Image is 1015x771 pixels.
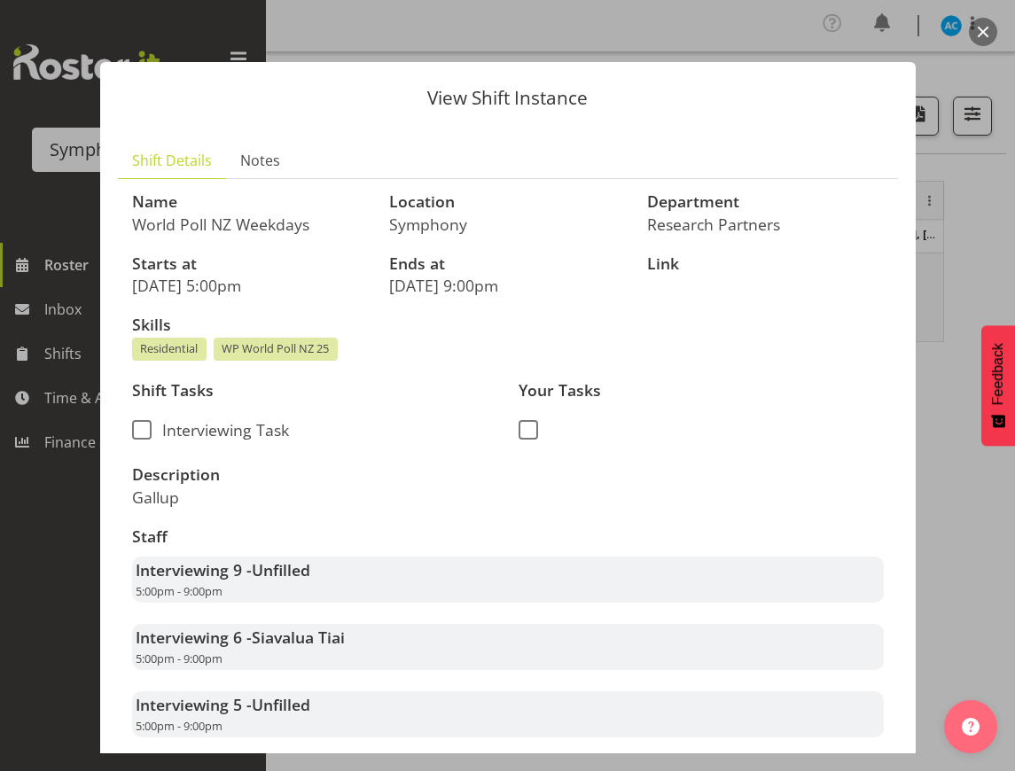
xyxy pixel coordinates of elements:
h3: Shift Tasks [132,382,497,400]
span: WP World Poll NZ 25 [222,340,329,357]
p: [DATE] 9:00pm [389,276,626,295]
span: Interviewing Task [152,420,289,440]
p: World Poll NZ Weekdays [132,214,369,234]
h3: Your Tasks [519,382,884,400]
h3: Staff [132,528,884,546]
p: [DATE] 5:00pm [132,276,369,295]
span: Unfilled [252,694,310,715]
span: 5:00pm - 9:00pm [136,583,223,599]
h3: Starts at [132,255,369,273]
h3: Location [389,193,626,211]
span: 5:00pm - 9:00pm [136,718,223,734]
strong: Interviewing 9 - [136,559,310,580]
h3: Department [647,193,884,211]
h3: Description [132,466,497,484]
h3: Link [647,255,884,273]
p: Gallup [132,487,497,507]
h3: Name [132,193,369,211]
span: 5:00pm - 9:00pm [136,650,223,666]
span: Residential [140,340,198,357]
span: Feedback [990,343,1006,405]
h3: Ends at [389,255,626,273]
span: Shift Details [132,150,212,171]
strong: Interviewing 6 - [136,627,345,648]
p: Symphony [389,214,626,234]
button: Feedback - Show survey [981,325,1015,446]
p: Research Partners [647,214,884,234]
h3: Skills [132,316,884,334]
span: Notes [240,150,280,171]
span: Siavalua Tiai [252,627,345,648]
strong: Interviewing 5 - [136,694,310,715]
span: Unfilled [252,559,310,580]
img: help-xxl-2.png [962,718,980,736]
p: View Shift Instance [118,89,898,107]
